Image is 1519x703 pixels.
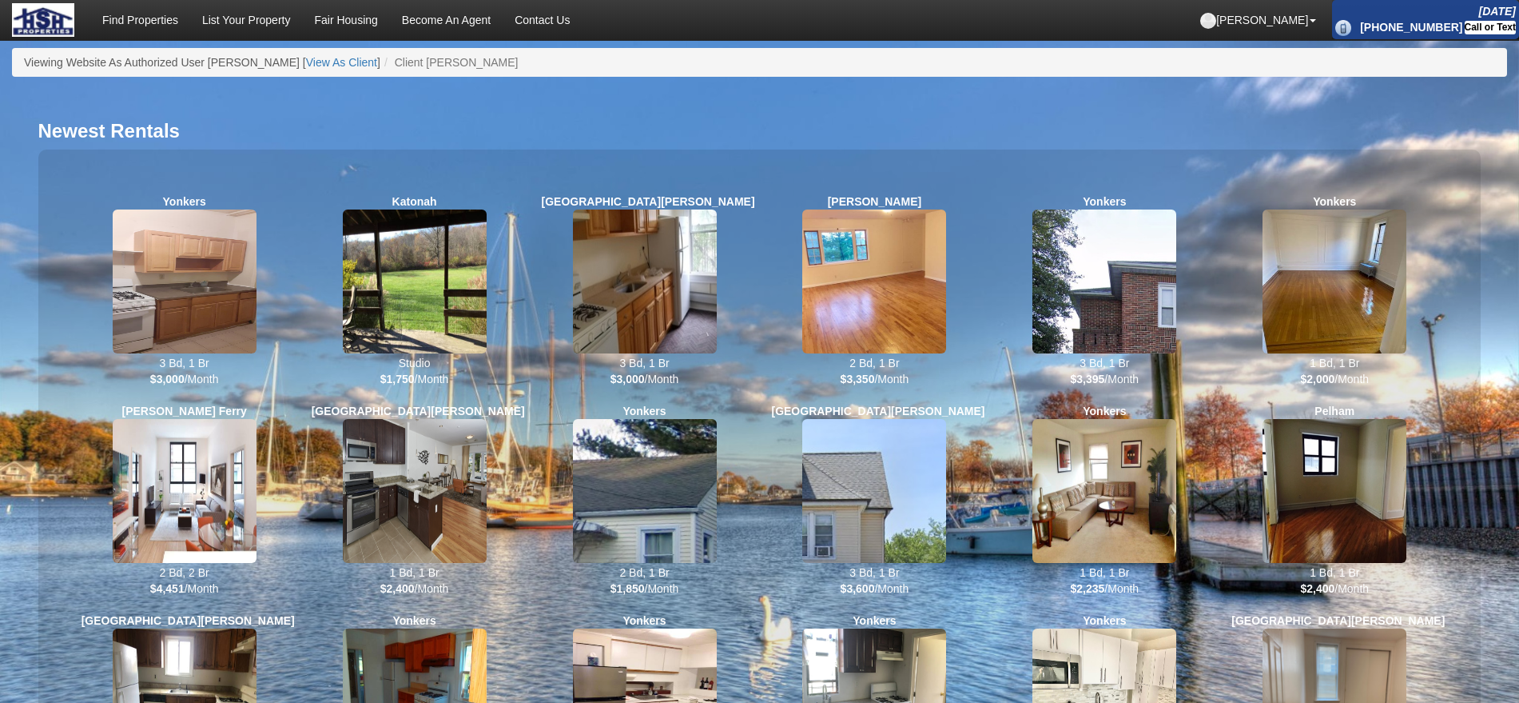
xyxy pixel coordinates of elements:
[1071,582,1105,595] b: $2,235
[1300,582,1334,595] b: $2,400
[841,566,909,595] font: 3 Bd, 1 Br /Month
[121,405,246,417] b: [PERSON_NAME] Ferry
[150,566,219,595] font: 2 Bd, 2 Br /Month
[841,357,909,385] font: 2 Bd, 1 Br /Month
[82,614,295,627] b: [GEOGRAPHIC_DATA][PERSON_NAME]
[828,195,921,208] b: [PERSON_NAME]
[1300,357,1369,385] font: 1 Bd, 1 Br /Month
[24,54,380,70] li: Viewing Website As Authorized User [PERSON_NAME] [ ]
[1300,566,1369,595] font: 1 Bd, 1 Br /Month
[841,582,875,595] b: $3,600
[1200,13,1216,29] img: default-profile.png
[1314,405,1354,417] b: Pelham
[771,405,984,417] b: [GEOGRAPHIC_DATA][PERSON_NAME]
[380,54,519,70] li: Client [PERSON_NAME]
[38,120,180,142] font: Newest Rentals
[380,373,415,385] b: $1,750
[1083,195,1126,208] b: Yonkers
[1313,195,1356,208] b: Yonkers
[622,614,666,627] b: Yonkers
[1231,614,1445,627] b: [GEOGRAPHIC_DATA][PERSON_NAME]
[1083,405,1126,417] b: Yonkers
[622,405,666,417] b: Yonkers
[380,582,415,595] b: $2,400
[1300,373,1334,385] b: $2,000
[312,405,525,417] b: [GEOGRAPHIC_DATA][PERSON_NAME]
[392,195,437,208] b: Katonah
[1071,373,1105,385] b: $3,395
[380,357,449,385] font: Studio /Month
[1071,357,1139,385] font: 3 Bd, 1 Br /Month
[542,195,755,208] b: [GEOGRAPHIC_DATA][PERSON_NAME]
[392,614,435,627] b: Yonkers
[1083,614,1126,627] b: Yonkers
[150,582,185,595] b: $4,451
[163,195,206,208] b: Yonkers
[853,614,896,627] b: Yonkers
[610,373,645,385] b: $3,000
[1465,21,1516,34] div: Call or Text
[841,373,875,385] b: $3,350
[1335,20,1351,36] img: phone_icon.png
[610,582,645,595] b: $1,850
[610,357,679,385] font: 3 Bd, 1 Br /Month
[150,357,219,385] font: 3 Bd, 1 Br /Month
[306,56,377,69] a: View As Client
[150,373,185,385] b: $3,000
[610,566,679,595] font: 2 Bd, 1 Br /Month
[1479,5,1516,18] i: [DATE]
[380,566,449,595] font: 1 Bd, 1 Br /Month
[1360,21,1462,34] b: [PHONE_NUMBER]
[1071,566,1139,595] font: 1 Bd, 1 Br /Month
